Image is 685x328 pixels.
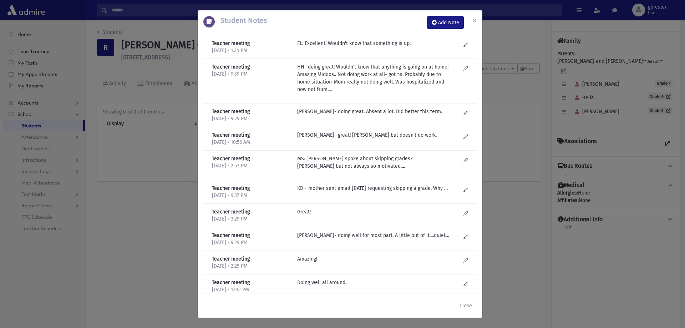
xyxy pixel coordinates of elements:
p: Amazing! [297,255,450,263]
p: [DATE] • 10:56 AM [212,139,290,146]
button: Add Note [427,16,464,29]
b: Teacher meeting [212,256,250,262]
b: Teacher meeting [212,209,250,215]
p: [PERSON_NAME]- doing well for most part. A little out of it....quieter. Has more to her than appe... [297,232,450,239]
p: HH- doing great! Wouldn't know that anything is going on at home! Amazing Middos.. Not doing work... [297,63,450,93]
b: Teacher meeting [212,185,250,191]
p: [DATE] • 2:25 PM [212,263,290,270]
p: [DATE] • 9:29 PM [212,115,290,122]
b: Teacher meeting [212,156,250,162]
p: [DATE] • 2:53 PM [212,162,290,170]
p: [DATE] • 3:29 PM [212,216,290,223]
p: EL: Excellent! Wouldn't know that something is up. [297,40,450,47]
p: Doing well all around. [297,279,450,286]
p: [DATE] • 9:29 PM [212,239,290,246]
p: [DATE] • 9:39 PM [212,71,290,78]
button: Close [467,10,482,30]
button: Close [455,299,477,312]
p: [DATE] • 1:24 PM [212,47,290,54]
p: [PERSON_NAME]- great! [PERSON_NAME] but doesn't do work. [297,131,450,139]
p: MS: [PERSON_NAME] spoke about skipping grades? [PERSON_NAME] but not always so motivated.... [297,155,450,170]
b: Teacher meeting [212,132,250,138]
p: [DATE] • 9:37 PM [212,192,290,199]
p: KD - mother sent email [DATE] requesting skipping a grade. Why move to such a weak class? Bright ... [297,185,450,192]
b: Teacher meeting [212,232,250,238]
b: Teacher meeting [212,279,250,286]
p: [DATE] • 12:12 PM [212,286,290,293]
h5: Student Notes [215,16,267,25]
span: × [472,15,477,25]
p: [PERSON_NAME]- doing great. Absent a lot. Did better this term. [297,108,450,115]
p: Great! [297,208,450,216]
b: Teacher meeting [212,109,250,115]
b: Teacher meeting [212,40,250,46]
b: Teacher meeting [212,64,250,70]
